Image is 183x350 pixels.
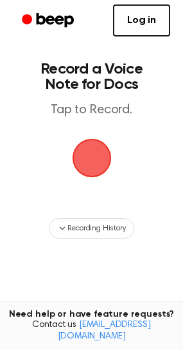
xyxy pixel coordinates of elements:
button: Recording History [49,218,134,239]
a: Beep [13,8,85,33]
h1: Record a Voice Note for Docs [23,61,160,92]
p: Tap to Record. [23,102,160,118]
span: Contact us [8,320,175,342]
a: [EMAIL_ADDRESS][DOMAIN_NAME] [58,321,151,341]
span: Recording History [67,223,125,234]
a: Log in [113,4,170,36]
img: Beep Logo [73,139,111,177]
